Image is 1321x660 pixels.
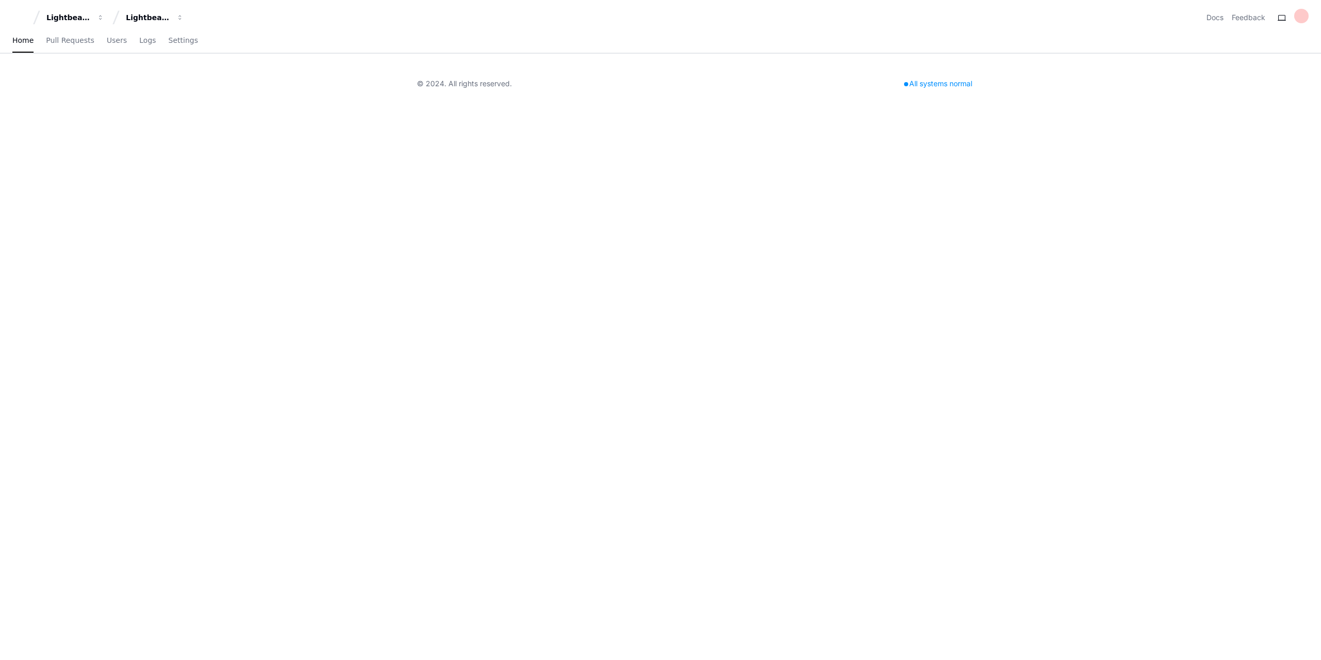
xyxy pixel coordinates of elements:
div: All systems normal [898,76,978,91]
a: Logs [139,29,156,53]
div: Lightbeam Health [46,12,91,23]
button: Lightbeam Health Solutions [122,8,188,27]
button: Lightbeam Health [42,8,108,27]
div: Lightbeam Health Solutions [126,12,170,23]
span: Users [107,37,127,43]
span: Logs [139,37,156,43]
a: Docs [1206,12,1223,23]
button: Feedback [1232,12,1265,23]
div: © 2024. All rights reserved. [417,78,512,89]
a: Settings [168,29,198,53]
a: Users [107,29,127,53]
a: Home [12,29,34,53]
a: Pull Requests [46,29,94,53]
span: Settings [168,37,198,43]
span: Pull Requests [46,37,94,43]
span: Home [12,37,34,43]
